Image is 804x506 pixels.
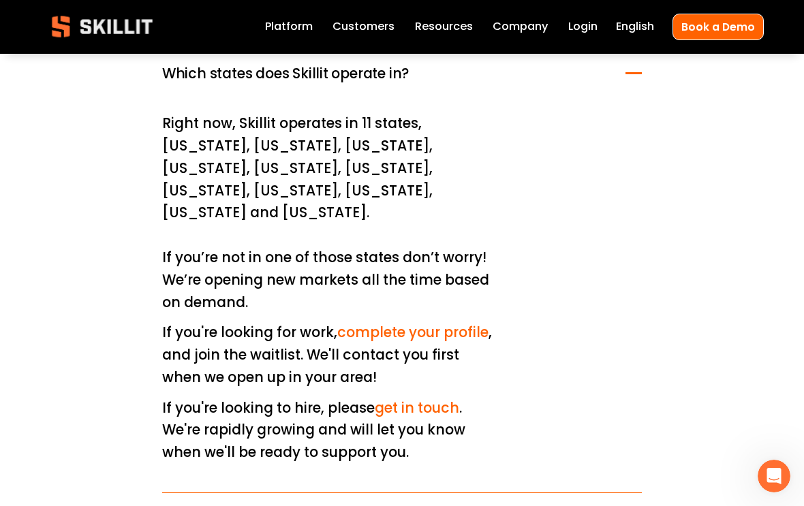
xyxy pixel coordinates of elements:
[162,397,498,464] p: If you're looking to hire, please . We're rapidly growing and will let you know when we'll be rea...
[616,18,654,35] span: English
[616,18,654,37] div: language picker
[162,42,642,104] button: Which states does Skillit operate in?
[333,18,395,37] a: Customers
[40,6,164,47] img: Skillit
[415,18,473,35] span: Resources
[672,14,764,40] a: Book a Demo
[162,104,642,492] div: Which states does Skillit operate in?
[568,18,598,37] a: Login
[162,63,625,84] span: Which states does Skillit operate in?
[493,18,548,37] a: Company
[265,18,313,37] a: Platform
[758,460,790,492] iframe: Intercom live chat
[162,112,498,313] p: Right now, Skillit operates in 11 states, [US_STATE], [US_STATE], [US_STATE], [US_STATE], [US_STA...
[415,18,473,37] a: folder dropdown
[162,321,498,388] p: If you're looking for work, , and join the waitlist. We'll contact you first when we open up in y...
[375,398,459,417] a: get in touch
[337,322,489,342] a: complete your profile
